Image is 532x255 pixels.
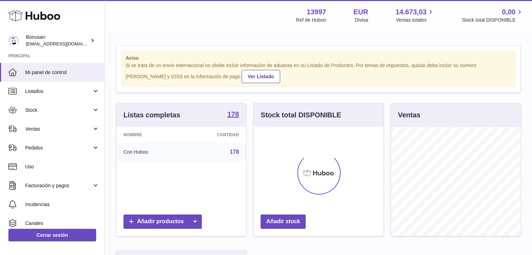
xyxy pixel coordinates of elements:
span: 0,00 [502,7,516,17]
span: Ventas totales [396,17,435,23]
span: Mi panel de control [25,69,99,76]
span: Canales [25,220,99,227]
h3: Ventas [398,110,420,120]
h3: Listas completas [123,110,180,120]
h3: Stock total DISPONIBLE [261,110,341,120]
a: Añadir productos [123,214,202,229]
img: info@bonusan.es [8,35,19,46]
a: Añadir stock [261,214,306,229]
div: Divisa [355,17,368,23]
span: Facturación y pagos [25,182,92,189]
th: Cantidad [184,127,246,143]
a: 178 [227,111,239,119]
strong: EUR [353,7,368,17]
strong: 13997 [307,7,326,17]
span: Pedidos [25,145,92,151]
span: Stock total DISPONIBLE [462,17,524,23]
a: 14.673,03 Ventas totales [396,7,435,23]
span: 14.673,03 [396,7,427,17]
div: Si se trata de un envío internacional no olvide incluir información de aduanas en su Listado de P... [126,62,511,83]
span: [EMAIL_ADDRESS][DOMAIN_NAME] [26,41,103,46]
a: Ver Listado [242,70,280,83]
a: Cerrar sesión [8,229,96,241]
td: Con Huboo [116,143,184,161]
span: Uso [25,163,99,170]
span: Stock [25,107,92,114]
span: Listados [25,88,92,95]
span: Ventas [25,126,92,132]
a: 0,00 Stock total DISPONIBLE [462,7,524,23]
span: Incidencias [25,201,99,208]
a: 178 [230,149,239,155]
strong: Aviso [126,55,511,61]
th: Nombre [116,127,184,143]
strong: 178 [227,111,239,118]
div: Ref de Huboo [296,17,326,23]
div: Bonusan [26,34,89,47]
